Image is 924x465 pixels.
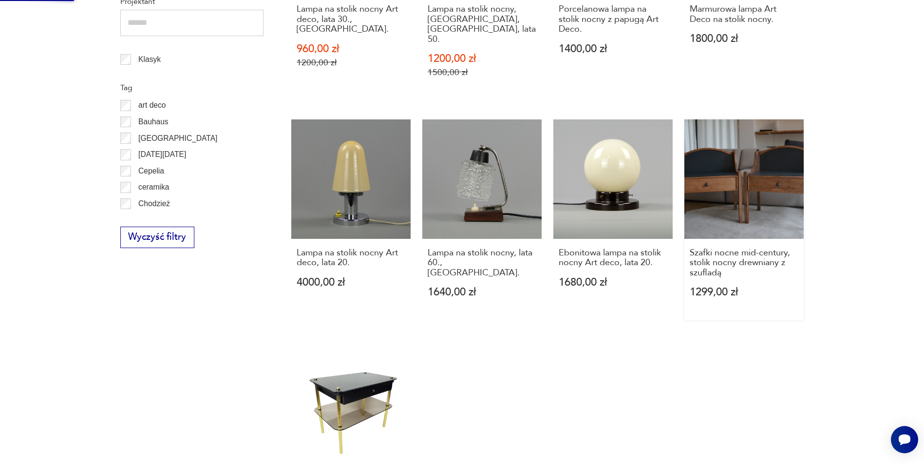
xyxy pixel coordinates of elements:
p: 1200,00 zł [297,58,405,68]
p: ceramika [138,181,169,194]
p: 4000,00 zł [297,277,405,288]
h3: Marmurowa lampa Art Deco na stolik nocny. [690,4,798,24]
a: Lampa na stolik nocny, lata 60., Niemcy.Lampa na stolik nocny, lata 60., [GEOGRAPHIC_DATA].1640,0... [422,119,542,320]
p: 1640,00 zł [428,287,536,297]
p: Bauhaus [138,116,169,128]
p: 960,00 zł [297,44,405,54]
p: 1500,00 zł [428,67,536,77]
p: Cepelia [138,165,164,177]
p: [GEOGRAPHIC_DATA] [138,132,217,145]
a: Szafki nocne mid-century, stolik nocny drewniany z szufladąSzafki nocne mid-century, stolik nocny... [684,119,804,320]
p: art deco [138,99,166,112]
p: 1299,00 zł [690,287,798,297]
h3: Porcelanowa lampa na stolik nocny z papugą Art Deco. [559,4,667,34]
p: Tag [120,81,264,94]
p: 1200,00 zł [428,54,536,64]
p: Ćmielów [138,213,168,226]
h3: Szafki nocne mid-century, stolik nocny drewniany z szufladą [690,248,798,278]
h3: Ebonitowa lampa na stolik nocny Art deco, lata 20. [559,248,667,268]
h3: Lampa na stolik nocny Art deco, lata 20. [297,248,405,268]
p: Chodzież [138,197,170,210]
p: 1680,00 zł [559,277,667,288]
h3: Lampa na stolik nocny, lata 60., [GEOGRAPHIC_DATA]. [428,248,536,278]
p: 1800,00 zł [690,34,798,44]
h3: Lampa na stolik nocny, [GEOGRAPHIC_DATA], [GEOGRAPHIC_DATA], lata 50. [428,4,536,44]
p: Klasyk [138,53,161,66]
p: [DATE][DATE] [138,148,186,161]
iframe: Smartsupp widget button [891,426,918,453]
a: Lampa na stolik nocny Art deco, lata 20.Lampa na stolik nocny Art deco, lata 20.4000,00 zł [291,119,411,320]
h3: Lampa na stolik nocny Art deco, lata 30., [GEOGRAPHIC_DATA]. [297,4,405,34]
button: Wyczyść filtry [120,227,194,248]
p: 1400,00 zł [559,44,667,54]
a: Ebonitowa lampa na stolik nocny Art deco, lata 20.Ebonitowa lampa na stolik nocny Art deco, lata ... [553,119,673,320]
